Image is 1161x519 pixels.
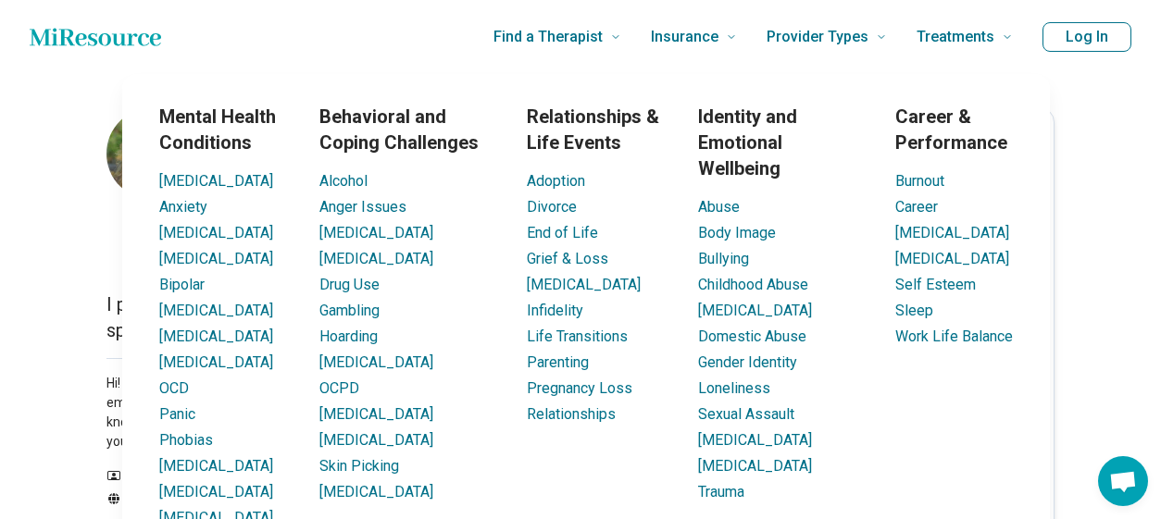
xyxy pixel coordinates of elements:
a: Burnout [895,172,944,190]
a: [MEDICAL_DATA] [319,431,433,449]
span: Insurance [651,24,718,50]
a: [MEDICAL_DATA] [159,327,273,345]
a: [MEDICAL_DATA] [527,276,641,293]
a: End of Life [527,224,598,241]
a: Parenting [527,353,589,371]
h3: Career & Performance [895,104,1013,155]
a: [MEDICAL_DATA] [698,431,812,449]
a: Adoption [527,172,585,190]
h3: Relationships & Life Events [527,104,668,155]
a: Home page [30,19,161,56]
h3: Mental Health Conditions [159,104,290,155]
a: Domestic Abuse [698,327,806,345]
a: [MEDICAL_DATA] [159,302,273,319]
a: Sexual Assault [698,405,794,423]
a: [MEDICAL_DATA] [319,250,433,267]
a: Work Life Balance [895,327,1013,345]
a: [MEDICAL_DATA] [698,457,812,475]
a: Phobias [159,431,213,449]
a: Body Image [698,224,776,241]
a: [MEDICAL_DATA] [895,250,1009,267]
a: [MEDICAL_DATA] [159,457,273,475]
a: Grief & Loss [527,250,608,267]
a: Pregnancy Loss [527,379,632,397]
a: Career [895,198,938,216]
div: Find a Therapist [11,74,1161,508]
h3: Identity and Emotional Wellbeing [698,104,866,181]
a: OCPD [319,379,359,397]
a: [MEDICAL_DATA] [159,172,273,190]
button: Log In [1042,22,1131,52]
a: Sleep [895,302,933,319]
span: Treatments [917,24,994,50]
a: [MEDICAL_DATA] [159,224,273,241]
span: Provider Types [767,24,868,50]
a: [MEDICAL_DATA] [895,224,1009,241]
a: Bipolar [159,276,205,293]
a: [MEDICAL_DATA] [319,483,433,500]
a: Trauma [698,483,744,500]
a: Life Transitions [527,327,628,345]
a: [MEDICAL_DATA] [159,353,273,371]
a: Gender Identity [698,353,797,371]
a: [MEDICAL_DATA] [159,250,273,267]
a: [MEDICAL_DATA] [698,302,812,319]
span: Find a Therapist [493,24,603,50]
a: [MEDICAL_DATA] [319,405,433,423]
a: Anxiety [159,198,207,216]
a: Abuse [698,198,740,216]
a: Drug Use [319,276,380,293]
h3: Behavioral and Coping Challenges [319,104,497,155]
a: Self Esteem [895,276,976,293]
a: Infidelity [527,302,583,319]
a: Divorce [527,198,577,216]
a: Skin Picking [319,457,399,475]
a: OCD [159,379,189,397]
a: [MEDICAL_DATA] [319,224,433,241]
a: Relationships [527,405,616,423]
a: Gambling [319,302,380,319]
a: Alcohol [319,172,368,190]
a: Childhood Abuse [698,276,808,293]
div: Open chat [1098,456,1148,506]
a: Loneliness [698,379,770,397]
a: Anger Issues [319,198,406,216]
a: Hoarding [319,327,378,345]
a: [MEDICAL_DATA] [159,483,273,500]
a: Bullying [698,250,749,267]
a: [MEDICAL_DATA] [319,353,433,371]
a: Panic [159,405,195,423]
